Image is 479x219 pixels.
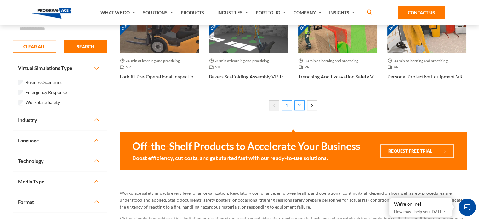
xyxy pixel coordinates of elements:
[209,64,223,70] span: VR
[26,79,62,86] label: Business Scenarios
[13,58,107,78] button: Virtual Simulations Type
[394,208,448,216] p: How may I help you [DATE]?
[18,100,23,105] input: Workplace Safety
[209,58,271,64] span: 30 min of learning and practicing
[32,8,72,19] img: Program-Ace
[298,58,361,64] span: 30 min of learning and practicing
[298,8,377,90] a: Customizable Thumbnail - Trenching and Excavation Safety VR Training 30 min of learning and pract...
[387,8,466,90] a: Customizable Thumbnail - Personal Protective Equipment VR Training 30 min of learning and practic...
[387,73,466,80] h3: Personal Protective Equipment VR Training
[298,73,377,80] h3: Trenching and Excavation Safety VR Training
[132,154,360,162] small: Boost efficiency, cut costs, and get started fast with our ready-to-use solutions.
[307,100,317,110] a: Next »
[26,99,60,106] label: Workplace Safety
[209,73,288,80] h3: Bakers Scaffolding Assembly VR Training
[120,58,182,64] span: 30 min of learning and practicing
[13,110,107,130] button: Industry
[269,100,279,112] li: « Previous
[282,100,292,110] span: 1
[120,73,199,80] h3: Forklift Pre-Operational Inspection VR Training
[13,40,56,53] button: CLEAR ALL
[13,171,107,192] button: Media Type
[398,6,445,19] a: Contact Us
[394,201,448,207] div: We're online!
[209,8,288,90] a: Customizable Thumbnail - Bakers Scaffolding Assembly VR Training 30 min of learning and practicin...
[298,64,312,70] span: VR
[294,100,305,110] a: 2
[120,8,199,90] a: Customizable Thumbnail - Forklift Pre-Operational Inspection VR Training 30 min of learning and p...
[13,151,107,171] button: Technology
[18,80,23,85] input: Business Scenarios
[26,89,67,96] label: Emergency Response
[387,58,450,64] span: 30 min of learning and practicing
[459,199,476,216] span: Chat Widget
[13,130,107,151] button: Language
[13,192,107,212] button: Format
[18,90,23,95] input: Emergency Response
[387,64,401,70] span: VR
[132,140,360,153] strong: Off-the-Shelf Products to Accelerate Your Business
[120,64,134,70] span: VR
[380,144,454,158] button: Request Free Trial
[120,190,466,210] p: Workplace safety impacts every level of an organization. Regulatory compliance, employee health, ...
